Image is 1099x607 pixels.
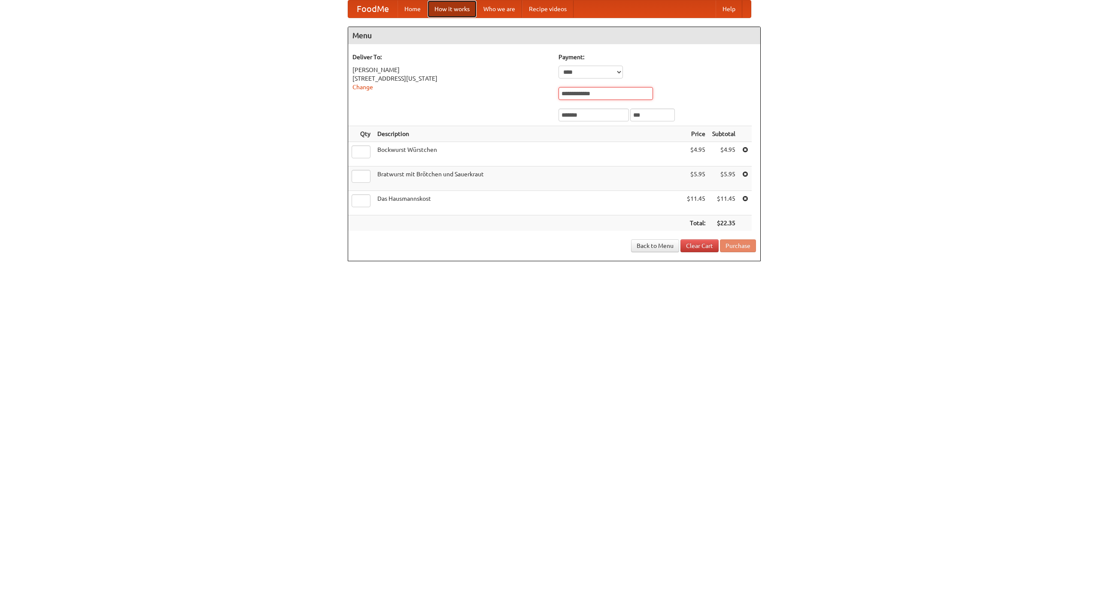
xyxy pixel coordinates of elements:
[477,0,522,18] a: Who we are
[374,191,683,215] td: Das Hausmannskost
[348,0,398,18] a: FoodMe
[720,239,756,252] button: Purchase
[374,142,683,166] td: Bockwurst Würstchen
[428,0,477,18] a: How it works
[352,84,373,91] a: Change
[683,215,709,231] th: Total:
[683,166,709,191] td: $5.95
[348,126,374,142] th: Qty
[709,126,739,142] th: Subtotal
[374,166,683,191] td: Bratwurst mit Brötchen und Sauerkraut
[683,142,709,166] td: $4.95
[631,239,679,252] a: Back to Menu
[374,126,683,142] th: Description
[522,0,574,18] a: Recipe videos
[709,166,739,191] td: $5.95
[709,215,739,231] th: $22.35
[683,126,709,142] th: Price
[352,66,550,74] div: [PERSON_NAME]
[709,142,739,166] td: $4.95
[352,74,550,83] div: [STREET_ADDRESS][US_STATE]
[709,191,739,215] td: $11.45
[352,53,550,61] h5: Deliver To:
[398,0,428,18] a: Home
[559,53,756,61] h5: Payment:
[680,239,719,252] a: Clear Cart
[348,27,760,44] h4: Menu
[683,191,709,215] td: $11.45
[716,0,742,18] a: Help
